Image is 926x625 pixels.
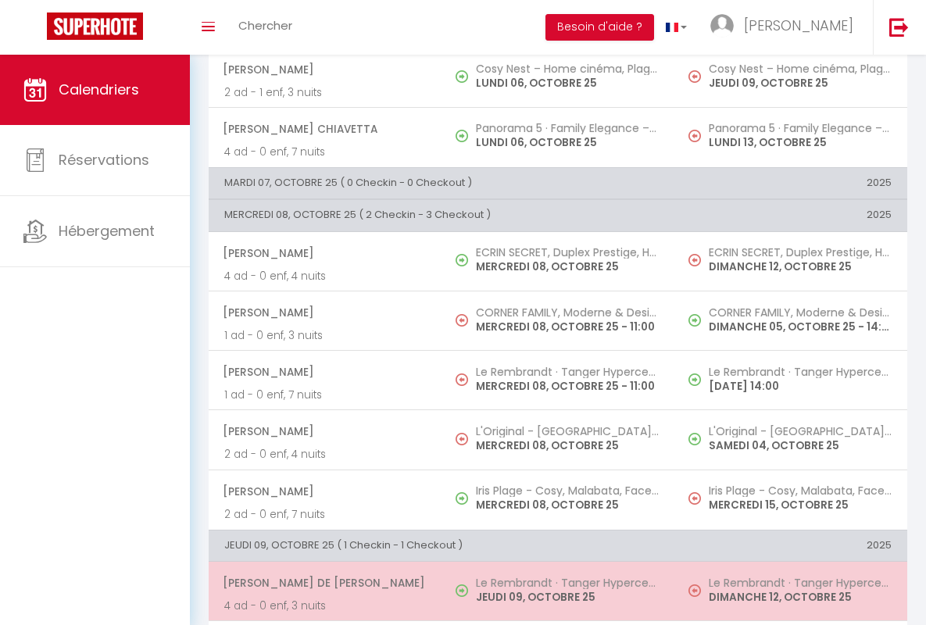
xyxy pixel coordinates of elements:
[709,246,892,259] h5: ECRIN SECRET, Duplex Prestige, Hypercentre, Parking
[224,144,426,160] p: 4 ad - 0 enf, 7 nuits
[709,259,892,275] p: DIMANCHE 12, OCTOBRE 25
[224,506,426,523] p: 2 ad - 0 enf, 7 nuits
[709,306,892,319] h5: CORNER FAMILY, Moderne & Design, Hypercentre, Corniche à 3' à pied
[476,497,659,513] p: MERCREDI 08, OCTOBRE 25
[709,62,892,75] h5: Cosy Nest – Home cinéma, Plage, [GEOGRAPHIC_DATA], [GEOGRAPHIC_DATA]
[674,200,907,231] th: 2025
[744,16,853,35] span: [PERSON_NAME]
[476,425,659,437] h5: L'Original - [GEOGRAPHIC_DATA] - [GEOGRAPHIC_DATA]
[238,17,292,34] span: Chercher
[224,598,426,614] p: 4 ad - 0 enf, 3 nuits
[476,577,659,589] h5: Le Rembrandt · Tanger Hypercentre, Balcon aménagé, Vue mer, 2SDB
[709,437,892,454] p: SAMEDI 04, OCTOBRE 25
[456,433,468,445] img: NO IMAGE
[456,314,468,327] img: NO IMAGE
[688,70,701,83] img: NO IMAGE
[674,530,907,561] th: 2025
[688,492,701,505] img: NO IMAGE
[674,167,907,198] th: 2025
[476,246,659,259] h5: ECRIN SECRET, Duplex Prestige, Hypercentre, Parking
[209,167,674,198] th: MARDI 07, OCTOBRE 25 ( 0 Checkin - 0 Checkout )
[476,134,659,151] p: LUNDI 06, OCTOBRE 25
[688,254,701,266] img: NO IMAGE
[476,484,659,497] h5: Iris Plage - Cosy, Malabata, Face mer, 5min de la [GEOGRAPHIC_DATA], Tout à proximité
[709,366,892,378] h5: Le Rembrandt · Tanger Hypercentre, Balcon aménagé, Vue mer, 2SDB
[476,589,659,605] p: JEUDI 09, OCTOBRE 25
[688,584,701,597] img: NO IMAGE
[224,387,426,403] p: 1 ad - 0 enf, 7 nuits
[709,577,892,589] h5: Le Rembrandt · Tanger Hypercentre, Balcon aménagé, Vue mer, 2SDB
[209,530,674,561] th: JEUDI 09, OCTOBRE 25 ( 1 Checkin - 1 Checkout )
[59,150,149,170] span: Réservations
[709,319,892,335] p: DIMANCHE 05, OCTOBRE 25 - 14:00
[688,373,701,386] img: NO IMAGE
[476,319,659,335] p: MERCREDI 08, OCTOBRE 25 - 11:00
[476,75,659,91] p: LUNDI 06, OCTOBRE 25
[476,122,659,134] h5: Panorama 5 · Family Elegance – Luxury, Pool, Comfort, AC, WIFI
[709,425,892,437] h5: L'Original - [GEOGRAPHIC_DATA] - [GEOGRAPHIC_DATA]
[223,114,426,144] span: [PERSON_NAME] Chiavetta
[476,259,659,275] p: MERCREDI 08, OCTOBRE 25
[223,416,426,446] span: [PERSON_NAME]
[223,298,426,327] span: [PERSON_NAME]
[223,357,426,387] span: [PERSON_NAME]
[59,80,139,99] span: Calendriers
[476,366,659,378] h5: Le Rembrandt · Tanger Hypercentre, Balcon aménagé, Vue mer, 2SDB
[224,327,426,344] p: 1 ad - 0 enf, 3 nuits
[47,12,143,40] img: Super Booking
[709,378,892,395] p: [DATE] 14:00
[710,14,734,37] img: ...
[209,200,674,231] th: MERCREDI 08, OCTOBRE 25 ( 2 Checkin - 3 Checkout )
[709,589,892,605] p: DIMANCHE 12, OCTOBRE 25
[688,130,701,142] img: NO IMAGE
[709,122,892,134] h5: Panorama 5 · Family Elegance – Luxury, Pool, Comfort, AC, WIFI
[224,446,426,462] p: 2 ad - 0 enf, 4 nuits
[688,314,701,327] img: NO IMAGE
[688,433,701,445] img: NO IMAGE
[476,62,659,75] h5: Cosy Nest – Home cinéma, Plage, [GEOGRAPHIC_DATA], [GEOGRAPHIC_DATA]
[476,378,659,395] p: MERCREDI 08, OCTOBRE 25 - 11:00
[224,268,426,284] p: 4 ad - 0 enf, 4 nuits
[223,568,426,598] span: [PERSON_NAME] De [PERSON_NAME]
[59,221,155,241] span: Hébergement
[223,55,426,84] span: [PERSON_NAME]
[476,306,659,319] h5: CORNER FAMILY, Moderne & Design, Hypercentre, Corniche à 3' à pied
[456,373,468,386] img: NO IMAGE
[224,84,426,101] p: 2 ad - 1 enf, 3 nuits
[709,75,892,91] p: JEUDI 09, OCTOBRE 25
[476,437,659,454] p: MERCREDI 08, OCTOBRE 25
[545,14,654,41] button: Besoin d'aide ?
[223,238,426,268] span: [PERSON_NAME]
[709,497,892,513] p: MERCREDI 15, OCTOBRE 25
[709,134,892,151] p: LUNDI 13, OCTOBRE 25
[889,17,909,37] img: logout
[223,477,426,506] span: [PERSON_NAME]
[709,484,892,497] h5: Iris Plage - Cosy, Malabata, Face mer, 5min de la [GEOGRAPHIC_DATA], Tout à proximité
